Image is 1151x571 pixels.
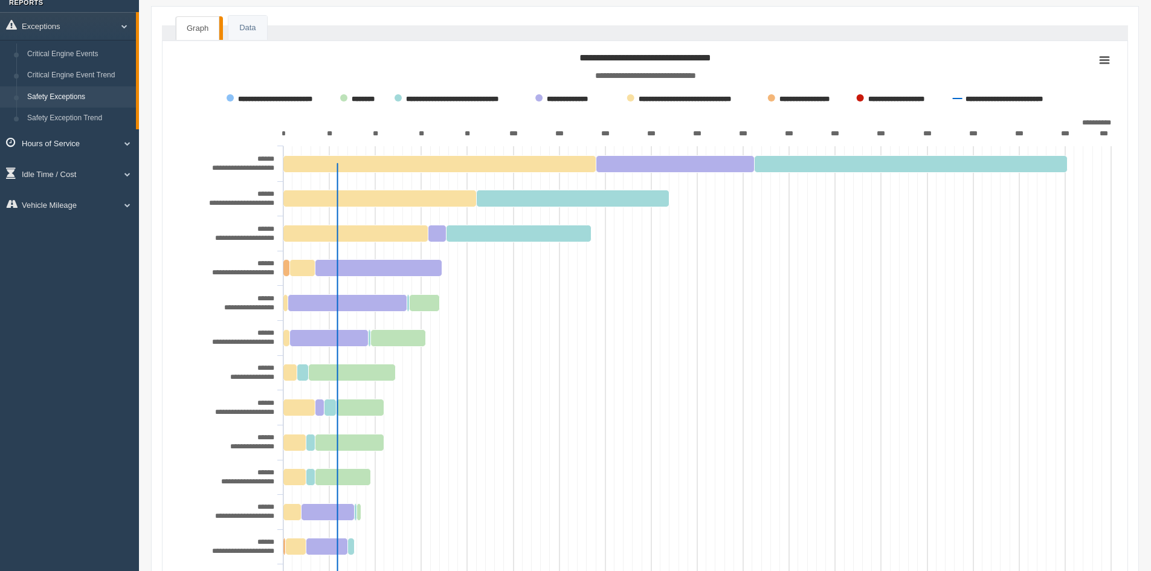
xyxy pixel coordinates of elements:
[22,108,136,129] a: Safety Exception Trend
[22,44,136,65] a: Critical Engine Events
[176,16,219,40] a: Graph
[22,65,136,86] a: Critical Engine Event Trend
[22,86,136,108] a: Safety Exceptions
[228,16,266,40] a: Data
